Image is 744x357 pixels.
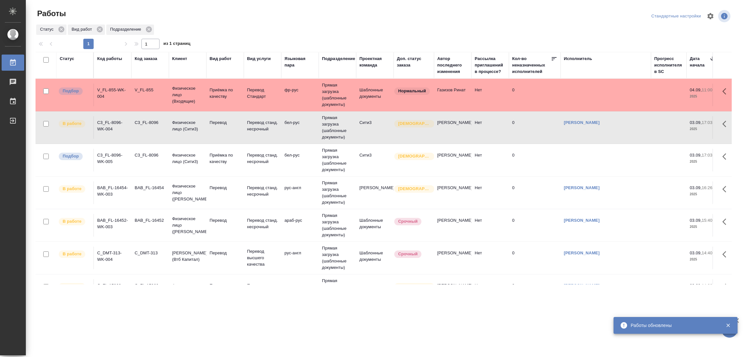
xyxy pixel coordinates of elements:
[690,87,702,92] p: 04.09,
[564,120,600,125] a: [PERSON_NAME]
[210,217,241,224] p: Перевод
[434,84,471,106] td: Газизов Ринат
[281,247,319,269] td: рус-англ
[172,183,203,202] p: Физическое лицо ([PERSON_NAME])
[475,56,506,75] div: Рассылка приглашений в процессе?
[63,283,81,290] p: В работе
[690,218,702,223] p: 03.09,
[135,152,166,158] div: C3_FL-8096
[434,214,471,237] td: [PERSON_NAME]
[60,56,74,62] div: Статус
[718,149,734,164] button: Здесь прячутся важные кнопки
[356,149,394,171] td: Сити3
[398,120,430,127] p: [DEMOGRAPHIC_DATA]
[356,214,394,237] td: Шаблонные документы
[718,279,734,295] button: Здесь прячутся важные кнопки
[690,56,709,68] div: Дата начала
[319,177,356,209] td: Прямая загрузка (шаблонные документы)
[58,152,90,161] div: Можно подбирать исполнителей
[210,185,241,191] p: Перевод
[721,322,735,328] button: Закрыть
[434,181,471,204] td: [PERSON_NAME]
[322,56,355,62] div: Подразделение
[471,181,509,204] td: Нет
[471,247,509,269] td: Нет
[509,279,561,302] td: 0
[690,250,702,255] p: 03.09,
[359,56,390,68] div: Проектная команда
[356,84,394,106] td: Шаблонные документы
[398,153,430,159] p: [DEMOGRAPHIC_DATA]
[63,218,81,225] p: В работе
[564,218,600,223] a: [PERSON_NAME]
[247,56,271,62] div: Вид услуги
[94,247,131,269] td: C_DMT-313-WK-004
[702,120,712,125] p: 17:03
[281,116,319,139] td: бел-рус
[36,8,66,19] span: Работы
[172,282,203,295] p: Физическое лицо (Сити)
[94,279,131,302] td: C_FL-15866-WK-009
[434,149,471,171] td: [PERSON_NAME]
[210,56,232,62] div: Вид работ
[471,279,509,302] td: Нет
[210,87,241,100] p: Приёмка по качеству
[564,185,600,190] a: [PERSON_NAME]
[631,322,716,329] div: Работы обновлены
[247,87,278,100] p: Перевод Стандарт
[135,56,157,62] div: Код заказа
[437,56,468,75] div: Автор последнего изменения
[398,186,430,192] p: [DEMOGRAPHIC_DATA]
[319,209,356,241] td: Прямая загрузка (шаблонные документы)
[703,8,718,24] span: Настроить таблицу
[63,251,81,257] p: В работе
[172,152,203,165] p: Физическое лицо (Сити3)
[509,247,561,269] td: 0
[63,120,81,127] p: В работе
[135,185,166,191] div: BAB_FL-16454
[135,119,166,126] div: C3_FL-8096
[718,181,734,197] button: Здесь прячутся важные кнопки
[58,217,90,226] div: Исполнитель выполняет работу
[509,181,561,204] td: 0
[247,248,278,268] p: Перевод высшего качества
[172,119,203,132] p: Физическое лицо (Сити3)
[564,56,592,62] div: Исполнитель
[94,116,131,139] td: C3_FL-8096-WK-004
[247,152,278,165] p: Перевод станд. несрочный
[434,247,471,269] td: [PERSON_NAME]
[284,56,315,68] div: Языковая пара
[319,144,356,176] td: Прямая загрузка (шаблонные документы)
[210,282,241,289] p: Перевод
[690,283,702,288] p: 03.09,
[690,120,702,125] p: 03.09,
[163,40,191,49] span: из 1 страниц
[690,158,716,165] p: 2025
[210,250,241,256] p: Перевод
[94,84,131,106] td: V_FL-855-WK-004
[94,181,131,204] td: BAB_FL-16454-WK-003
[172,85,203,105] p: Физическое лицо (Входящие)
[690,224,716,230] p: 2025
[509,214,561,237] td: 0
[356,116,394,139] td: Сити3
[58,282,90,291] div: Исполнитель выполняет работу
[58,87,90,96] div: Можно подбирать исполнителей
[356,247,394,269] td: Шаблонные документы
[110,26,143,33] p: Подразделение
[398,283,430,290] p: [DEMOGRAPHIC_DATA]
[36,25,67,35] div: Статус
[718,84,734,99] button: Здесь прячутся важные кнопки
[281,181,319,204] td: рус-англ
[281,149,319,171] td: бел-рус
[564,250,600,255] a: [PERSON_NAME]
[509,84,561,106] td: 0
[398,251,418,257] p: Срочный
[702,185,712,190] p: 16:26
[63,88,79,94] p: Подбор
[471,116,509,139] td: Нет
[319,79,356,111] td: Прямая загрузка (шаблонные документы)
[702,87,712,92] p: 11:00
[72,26,94,33] p: Вид работ
[434,116,471,139] td: [PERSON_NAME]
